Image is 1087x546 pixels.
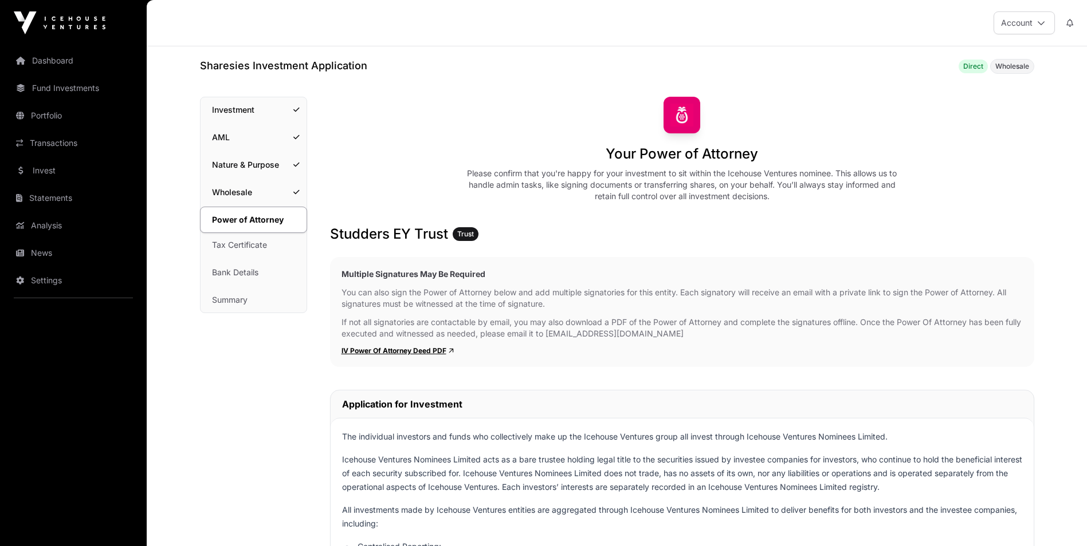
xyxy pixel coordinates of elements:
[995,62,1029,71] span: Wholesale
[342,453,1022,494] p: Icehouse Ventures Nominees Limited acts as a bare trustee holding legal title to the securities i...
[9,103,138,128] a: Portfolio
[342,397,462,411] h2: Application for Investment
[201,232,307,258] a: Tax Certificate
[201,260,307,285] a: Bank Details
[14,11,105,34] img: Icehouse Ventures Logo
[9,185,138,211] a: Statements
[9,76,138,101] a: Fund Investments
[201,125,307,150] a: AML
[9,240,138,266] a: News
[9,213,138,238] a: Analysis
[342,316,1023,339] p: If not all signatories are contactable by email, you may also download a PDF of the Power of Atto...
[342,430,1022,444] p: The individual investors and funds who collectively make up the Icehouse Ventures group all inves...
[9,268,138,293] a: Settings
[201,97,307,122] a: Investment
[342,287,1023,310] p: You can also sign the Power of Attorney below and add multiple signatories for this entity. Each ...
[664,97,700,133] img: Sharesies
[9,158,138,183] a: Invest
[342,503,1022,531] p: All investments made by Icehouse Ventures entities are aggregated through Icehouse Ventures Nomin...
[342,268,1023,280] h2: Multiple Signatures May Be Required
[201,287,307,312] a: Summary
[457,230,474,239] span: Trust
[330,225,1034,243] h3: Studders EY Trust
[200,58,367,74] h1: Sharesies Investment Application
[462,168,902,202] div: Please confirm that you're happy for your investment to sit within the Icehouse Ventures nominee....
[1030,491,1087,546] iframe: Chat Widget
[963,62,983,71] span: Direct
[200,207,307,233] a: Power of Attorney
[342,346,454,355] a: IV Power Of Attorney Deed PDF
[9,130,138,156] a: Transactions
[994,11,1055,34] button: Account
[201,152,307,177] a: Nature & Purpose
[606,145,758,163] h1: Your Power of Attorney
[9,48,138,73] a: Dashboard
[201,180,307,205] a: Wholesale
